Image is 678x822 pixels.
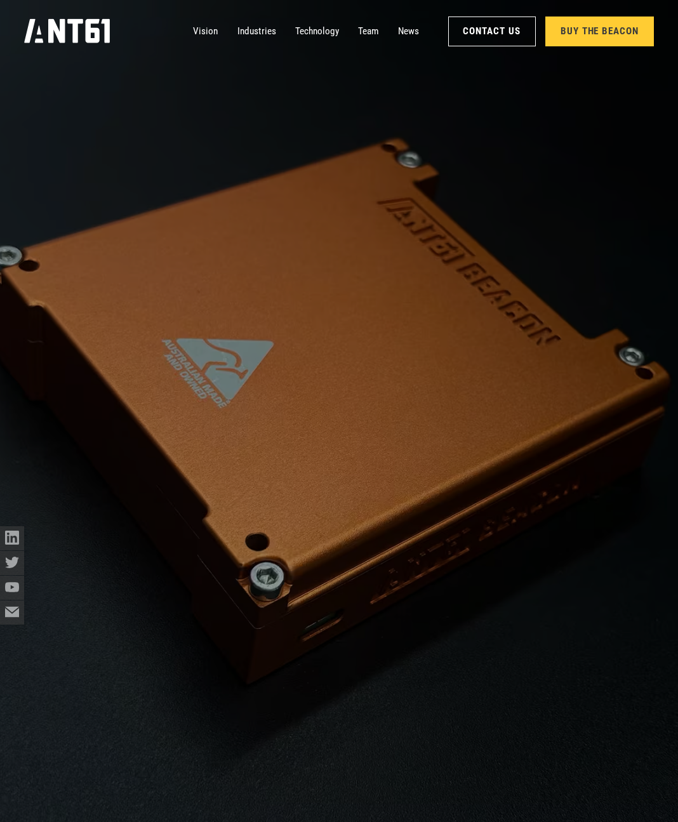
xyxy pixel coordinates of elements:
[545,17,654,47] a: Buy the Beacon
[398,19,419,43] a: News
[193,19,218,43] a: Vision
[448,17,536,47] a: Contact Us
[24,15,110,48] a: home
[295,19,339,43] a: Technology
[237,19,276,43] a: Industries
[358,19,378,43] a: Team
